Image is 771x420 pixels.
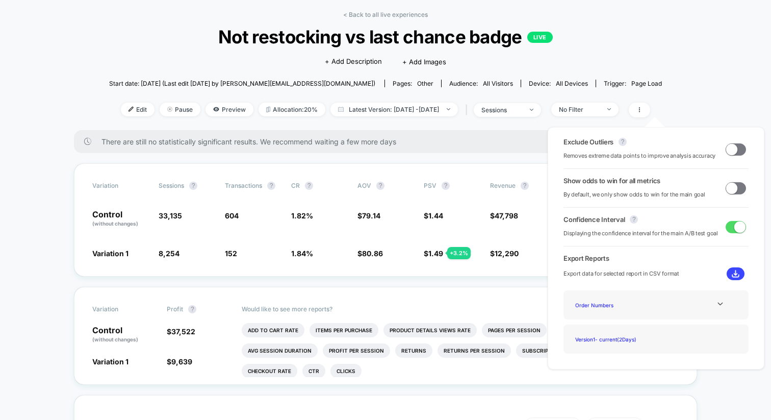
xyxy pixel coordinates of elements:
span: $ [167,357,192,366]
span: There are still no statistically significant results. We recommend waiting a few more days [101,137,677,146]
li: Pages Per Session [482,323,547,337]
span: Displaying the confidence interval for the main A/B test goal [563,229,718,238]
span: $ [490,211,518,220]
li: Items Per Purchase [310,323,378,337]
li: Checkout Rate [242,364,297,378]
button: ? [521,182,529,190]
span: 1.44 [428,211,443,220]
span: Exclude Outliers [563,138,613,146]
span: Pause [160,103,200,116]
li: Profit Per Session [323,343,390,358]
span: Revenue [490,182,516,189]
p: Control [92,326,157,343]
span: 80.86 [362,249,383,258]
img: end [167,107,172,112]
div: Version 1 - current ( 2 Days) [571,332,653,346]
button: ? [442,182,450,190]
a: < Back to all live experiences [343,11,428,18]
span: $ [424,249,443,258]
span: Page Load [631,80,662,87]
span: AOV [357,182,371,189]
img: end [447,108,450,110]
li: Avg Session Duration [242,343,318,358]
span: all devices [556,80,588,87]
p: Would like to see more reports? [242,305,679,313]
li: Returns Per Session [438,343,511,358]
span: Removes extreme data points to improve analysis accuracy [563,151,715,161]
img: download [732,270,739,278]
p: Control [92,210,148,228]
span: CR [291,182,300,189]
span: Show odds to win for all metrics [563,177,660,185]
button: ? [188,305,196,313]
span: 12,290 [495,249,519,258]
span: 8,254 [159,249,179,258]
img: rebalance [266,107,270,112]
img: edit [128,107,134,112]
button: ? [619,138,627,146]
span: Export data for selected report in CSV format [563,269,679,279]
div: Pages: [393,80,433,87]
button: ? [376,182,384,190]
p: LIVE [527,32,553,43]
span: Confidence Interval [563,215,625,224]
span: Not restocking vs last chance badge [137,26,634,47]
span: Transactions [225,182,262,189]
span: Sessions [159,182,184,189]
img: calendar [338,107,344,112]
span: Preview [205,103,253,116]
span: Device: [521,80,596,87]
div: + 3.2 % [447,247,471,259]
span: 37,522 [171,327,195,336]
span: 33,135 [159,211,182,220]
span: 1.84 % [291,249,313,258]
img: end [607,108,611,110]
div: sessions [481,106,522,114]
span: Export Reports [563,254,749,262]
span: (without changes) [92,336,138,342]
span: $ [357,211,380,220]
span: | [463,103,474,117]
button: ? [189,182,197,190]
span: Variation 1 [92,357,128,366]
span: $ [357,249,383,258]
span: Variation 1 [92,249,128,258]
span: Profit [167,305,183,313]
span: Edit [121,103,155,116]
span: (without changes) [92,220,138,227]
span: $ [424,211,443,220]
span: Variation [92,182,148,190]
li: Clicks [330,364,362,378]
li: Returns [395,343,432,358]
span: Allocation: 20% [259,103,325,116]
span: 9,639 [171,357,192,366]
span: $ [490,249,519,258]
span: All Visitors [483,80,513,87]
div: Order Numbers [571,298,653,312]
span: other [417,80,433,87]
span: 79.14 [362,211,380,220]
span: Latest Version: [DATE] - [DATE] [330,103,458,116]
div: Audience: [449,80,513,87]
span: 1.49 [428,249,443,258]
span: 604 [225,211,239,220]
span: 1.82 % [291,211,313,220]
span: 152 [225,249,237,258]
li: Subscriptions [516,343,571,358]
span: $ [167,327,195,336]
span: Start date: [DATE] (Last edit [DATE] by [PERSON_NAME][EMAIL_ADDRESS][DOMAIN_NAME]) [109,80,375,87]
span: 47,798 [495,211,518,220]
li: Product Details Views Rate [383,323,477,337]
div: No Filter [559,106,600,113]
img: end [530,109,533,111]
button: ? [630,215,638,224]
li: Ctr [302,364,325,378]
span: Variation [92,305,148,313]
span: + Add Description [325,57,382,67]
button: ? [267,182,275,190]
li: Add To Cart Rate [242,323,304,337]
button: ? [305,182,313,190]
span: PSV [424,182,436,189]
span: By default, we only show odds to win for the main goal [563,190,705,200]
div: Trigger: [604,80,662,87]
